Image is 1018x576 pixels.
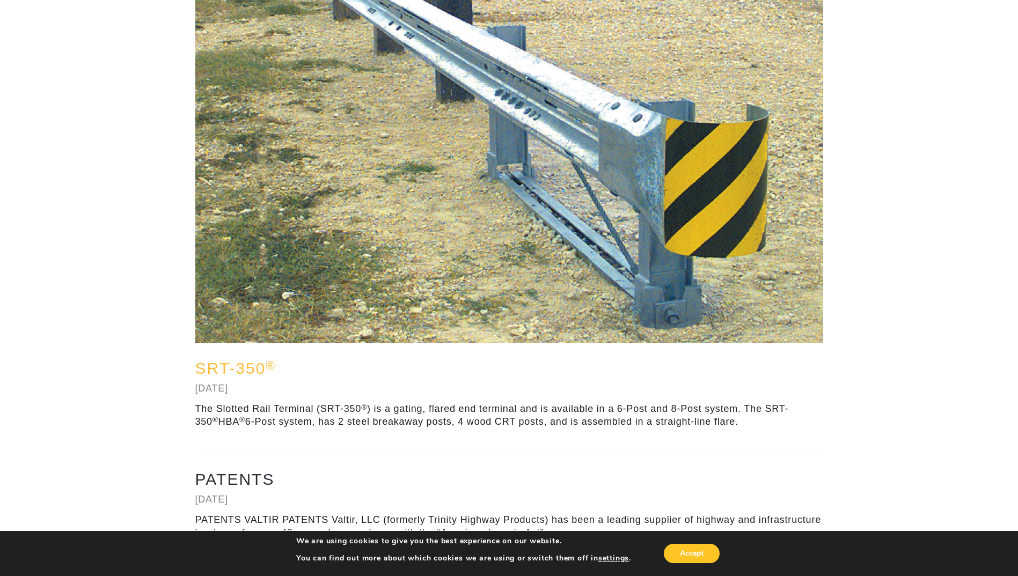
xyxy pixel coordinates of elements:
[598,553,629,563] button: settings
[239,416,245,424] sup: ®
[296,553,631,563] p: You can find out more about which cookies we are using or switch them off in .
[195,403,823,428] p: The Slotted Rail Terminal (SRT-350 ) is a gating, flared end terminal and is available in a 6-Pos...
[664,544,720,563] button: Accept
[195,383,228,394] a: [DATE]
[195,470,275,488] a: Patents
[361,403,367,411] sup: ®
[213,416,218,424] sup: ®
[195,514,823,539] div: PATENTS VALTIR PATENTS Valtir, LLC (formerly Trinity Highway Products) has been a leading supplie...
[296,536,631,546] p: We are using cookies to give you the best experience on our website.
[195,359,276,377] a: SRT-350®
[266,359,276,372] sup: ®
[195,494,228,505] a: [DATE]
